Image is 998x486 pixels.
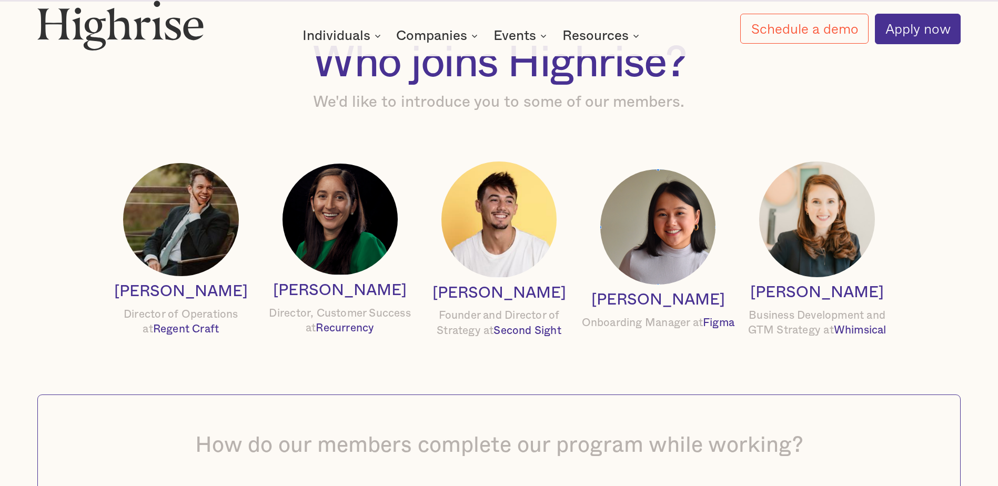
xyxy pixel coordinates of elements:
[562,29,629,42] div: Resources
[740,14,868,44] a: Schedule a demo
[153,323,219,335] span: Regent Craft
[432,284,566,302] div: [PERSON_NAME]
[105,307,257,337] div: Director of Operations at
[875,14,961,44] a: Apply now
[422,308,575,338] div: Founder and Director of Strategy at
[582,316,734,330] div: Onboarding Manager at
[741,308,893,338] div: Business Development and GTM Strategy at
[303,29,384,42] div: Individuals
[273,281,407,300] div: [PERSON_NAME]
[396,29,467,42] div: Companies
[313,93,684,112] div: We'd like to introduce you to some of our members.
[312,39,686,87] h1: Who joins Highrise?
[493,29,550,42] div: Events
[562,29,642,42] div: Resources
[114,282,248,301] div: [PERSON_NAME]
[834,325,886,336] span: Whimsical
[750,283,884,302] div: [PERSON_NAME]
[493,29,536,42] div: Events
[591,291,725,309] div: [PERSON_NAME]
[316,322,374,333] span: Recurrency
[493,325,561,336] span: Second Sight
[303,29,370,42] div: Individuals
[396,29,481,42] div: Companies
[703,317,734,328] span: Figma
[264,306,416,336] div: Director, Customer Success at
